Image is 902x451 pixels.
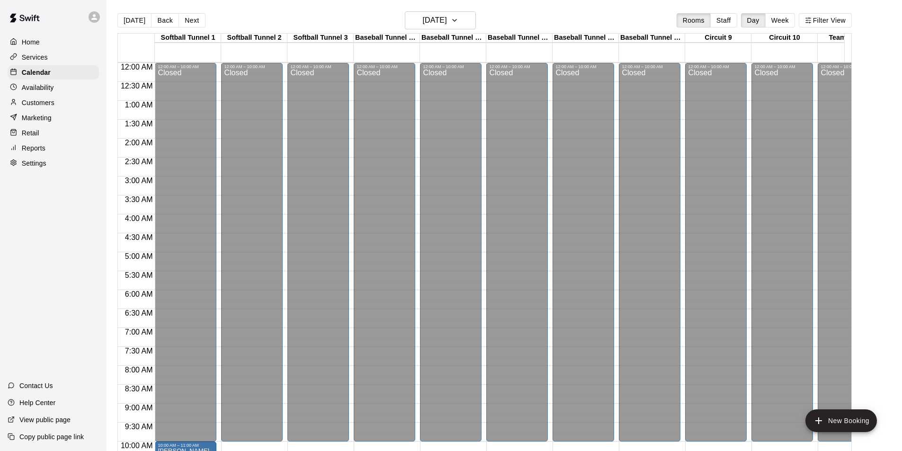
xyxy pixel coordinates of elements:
a: Marketing [8,111,99,125]
button: Rooms [677,13,711,27]
p: Marketing [22,113,52,123]
div: 12:00 AM – 10:00 AM [423,64,479,69]
div: 12:00 AM – 10:00 AM [754,64,810,69]
div: Closed [423,69,479,445]
span: 4:30 AM [123,233,155,241]
span: 7:00 AM [123,328,155,336]
div: 12:00 AM – 10:00 AM: Closed [619,63,680,442]
div: 12:00 AM – 10:00 AM: Closed [553,63,614,442]
span: 9:00 AM [123,404,155,412]
a: Calendar [8,65,99,80]
p: Help Center [19,398,55,407]
div: 12:00 AM – 10:00 AM [688,64,744,69]
div: 12:00 AM – 10:00 AM [224,64,280,69]
button: [DATE] [117,13,152,27]
div: 12:00 AM – 10:00 AM: Closed [354,63,415,442]
a: Settings [8,156,99,170]
div: 12:00 AM – 10:00 AM: Closed [486,63,548,442]
span: 2:00 AM [123,139,155,147]
div: Closed [622,69,678,445]
div: 12:00 AM – 10:00 AM [555,64,611,69]
div: Baseball Tunnel 6 (Machine) [486,34,553,43]
div: Closed [158,69,214,445]
div: 12:00 AM – 10:00 AM: Closed [155,63,216,442]
div: 12:00 AM – 10:00 AM [821,64,876,69]
span: 3:30 AM [123,195,155,203]
p: Retail [22,128,39,138]
div: Closed [555,69,611,445]
div: 12:00 AM – 10:00 AM: Closed [287,63,349,442]
span: 2:30 AM [123,158,155,166]
p: View public page [19,415,71,424]
p: Availability [22,83,54,92]
a: Retail [8,126,99,140]
div: Closed [489,69,545,445]
button: Day [741,13,766,27]
p: Copy public page link [19,432,84,442]
p: Customers [22,98,54,107]
div: Closed [357,69,412,445]
p: Home [22,37,40,47]
div: 12:00 AM – 10:00 AM: Closed [818,63,879,442]
div: Circuit 9 [685,34,751,43]
p: Calendar [22,68,51,77]
div: Closed [224,69,280,445]
span: 4:00 AM [123,214,155,222]
span: 1:30 AM [123,120,155,128]
div: Softball Tunnel 2 [221,34,287,43]
div: Closed [821,69,876,445]
h6: [DATE] [423,14,447,27]
p: Reports [22,143,45,153]
button: Staff [710,13,737,27]
div: 10:00 AM – 11:00 AM [158,443,214,448]
div: Baseball Tunnel 5 (Machine) [420,34,486,43]
span: 5:00 AM [123,252,155,260]
button: [DATE] [405,11,476,29]
div: Baseball Tunnel 7 (Mound/Machine) [553,34,619,43]
span: 6:00 AM [123,290,155,298]
div: 12:00 AM – 10:00 AM: Closed [751,63,813,442]
span: 5:30 AM [123,271,155,279]
div: Circuit 10 [751,34,818,43]
a: Customers [8,96,99,110]
a: Reports [8,141,99,155]
div: Team Room 1 [818,34,884,43]
div: 12:00 AM – 10:00 AM: Closed [420,63,482,442]
div: 12:00 AM – 10:00 AM [158,64,214,69]
div: Closed [754,69,810,445]
span: 7:30 AM [123,347,155,355]
a: Services [8,50,99,64]
button: Filter View [799,13,852,27]
span: 6:30 AM [123,309,155,317]
button: Back [151,13,179,27]
div: 12:00 AM – 10:00 AM [489,64,545,69]
div: Closed [688,69,744,445]
div: 12:00 AM – 10:00 AM: Closed [685,63,747,442]
a: Availability [8,80,99,95]
div: Closed [290,69,346,445]
span: 1:00 AM [123,101,155,109]
p: Settings [22,159,46,168]
div: 12:00 AM – 10:00 AM [622,64,678,69]
span: 12:30 AM [118,82,155,90]
a: Home [8,35,99,49]
span: 12:00 AM [118,63,155,71]
button: add [805,409,877,432]
div: 12:00 AM – 10:00 AM [357,64,412,69]
button: Next [179,13,205,27]
div: Baseball Tunnel 8 (Mound) [619,34,685,43]
span: 10:00 AM [118,442,155,450]
button: Week [765,13,795,27]
div: Baseball Tunnel 4 (Machine) [354,34,420,43]
div: Softball Tunnel 1 [155,34,221,43]
span: 3:00 AM [123,177,155,185]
